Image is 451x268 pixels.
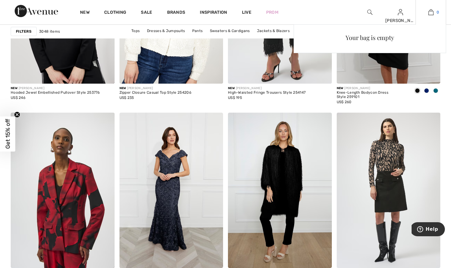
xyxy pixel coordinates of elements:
a: Sign In [398,9,403,15]
div: [PERSON_NAME] [11,86,100,91]
a: Clothing [104,10,126,16]
img: Floor-Length Sheath Dress Style 259716. Navy [119,113,223,268]
span: US$ 195 [228,96,242,100]
span: Get 15% off [4,119,11,149]
img: Mini Pencil Skirt with Pockets Style 254087. Black [337,113,441,268]
div: Your bag is empty [299,30,441,45]
img: 1ère Avenue [15,5,58,17]
iframe: Opens a widget where you can find more information [412,222,445,237]
div: [PERSON_NAME] [385,17,415,24]
a: Sweaters & Cardigans [207,27,253,35]
img: Feathered Elegance Long Textured Coat Style 259733. Black [228,113,332,268]
div: High-Waisted Fringe Trousers Style 254147 [228,91,306,95]
a: Live [242,9,251,16]
span: US$ 235 [119,96,134,100]
span: New [228,86,235,90]
strong: Filters [16,29,31,34]
a: Dresses & Jumpsuits [144,27,188,35]
a: Prom [266,9,278,16]
a: Pants [189,27,206,35]
div: Hooded Jewel Embellished Pullover Style 253776 [11,91,100,95]
span: 3048 items [39,29,60,34]
img: search the website [367,9,372,16]
a: New [80,10,90,16]
a: Tops [128,27,143,35]
div: [PERSON_NAME] [119,86,191,91]
a: 0 [416,9,446,16]
span: Inspiration [200,10,227,16]
button: Close teaser [14,112,20,118]
img: Abstract Formal Long Sleeve Blazer Style 254092. Black/red [11,113,115,268]
span: US$ 246 [11,96,25,100]
a: Jackets & Blazers [254,27,293,35]
img: My Info [398,9,403,16]
span: 0 [437,9,439,15]
a: Sale [141,10,152,16]
div: [PERSON_NAME] [228,86,306,91]
a: Brands [167,10,185,16]
div: Zipper Closure Casual Top Style 254206 [119,91,191,95]
img: My Bag [428,9,434,16]
span: New [119,86,126,90]
span: New [11,86,17,90]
